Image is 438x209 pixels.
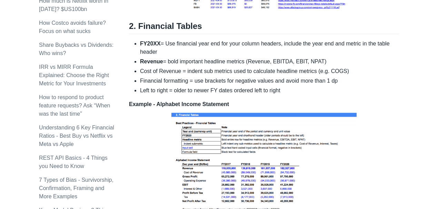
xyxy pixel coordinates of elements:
a: Understanding 6 Key Financial Ratios - Best Buy vs Netflix vs Meta vs Apple [39,125,114,147]
li: Financial formatting = use brackets for negative values and avoid more than 1 dp [140,77,399,85]
a: How to respond to product feature requests? Ask “When was the last time” [39,94,110,117]
strong: Revenue [140,59,163,64]
li: = bold important headline metrics (Revenue, EBITDA, EBIT, NPAT) [140,58,399,66]
a: 7 Types of Bias - Survivorship, Confirmation, Framing and More Examples [39,177,113,199]
h2: 2. Financial Tables [129,21,399,34]
li: Cost of Revenue = indent sub metrics used to calculate headline metrics (e.g. COGS) [140,67,399,75]
a: Share Buybacks vs Dividends: Who wins? [39,42,113,56]
a: IRR vs MIRR Formula Explained: Choose the Right Metric for Your Investments [39,64,109,86]
strong: FY20XX [140,41,161,46]
li: = Use financial year end for your column headers, include the year end and metric in the table he... [140,40,399,56]
li: Left to right = older to newer FY dates ordered left to right [140,86,399,95]
a: How Costco avoids failure? Focus on what sucks [39,20,106,34]
a: REST API Basics - 4 Things you Need to Know [39,155,108,169]
strong: Example - Alphabet Income Statement [129,101,229,107]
